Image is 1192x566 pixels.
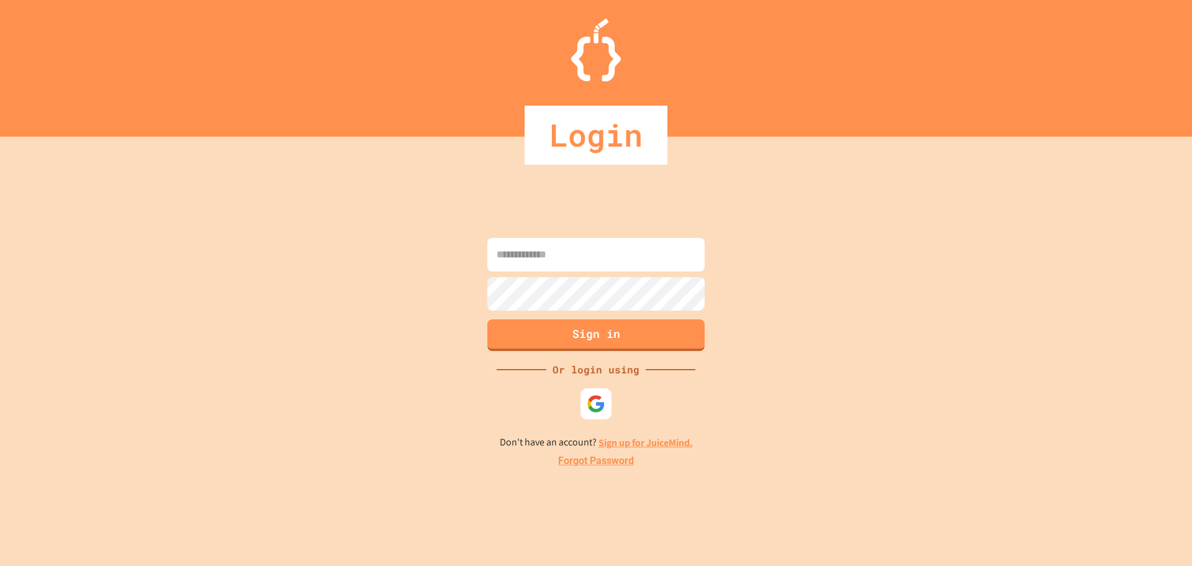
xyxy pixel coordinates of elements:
[571,19,621,81] img: Logo.svg
[1089,462,1180,515] iframe: chat widget
[558,454,634,468] a: Forgot Password
[587,395,605,413] img: google-icon.svg
[1140,516,1180,554] iframe: chat widget
[598,436,693,449] a: Sign up for JuiceMind.
[546,362,646,377] div: Or login using
[525,106,667,165] div: Login
[487,319,705,351] button: Sign in
[500,435,693,450] p: Don't have an account?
